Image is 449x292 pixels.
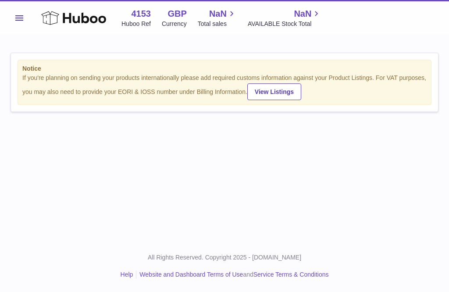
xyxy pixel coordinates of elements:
[136,270,328,279] li: and
[121,271,133,278] a: Help
[198,8,237,28] a: NaN Total sales
[198,20,237,28] span: Total sales
[22,65,427,73] strong: Notice
[162,20,187,28] div: Currency
[167,8,186,20] strong: GBP
[248,20,322,28] span: AVAILABLE Stock Total
[139,271,243,278] a: Website and Dashboard Terms of Use
[121,20,151,28] div: Huboo Ref
[248,8,322,28] a: NaN AVAILABLE Stock Total
[131,8,151,20] strong: 4153
[209,8,227,20] span: NaN
[7,253,442,262] p: All Rights Reserved. Copyright 2025 - [DOMAIN_NAME]
[247,83,301,100] a: View Listings
[22,74,427,100] div: If you're planning on sending your products internationally please add required customs informati...
[294,8,311,20] span: NaN
[253,271,329,278] a: Service Terms & Conditions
